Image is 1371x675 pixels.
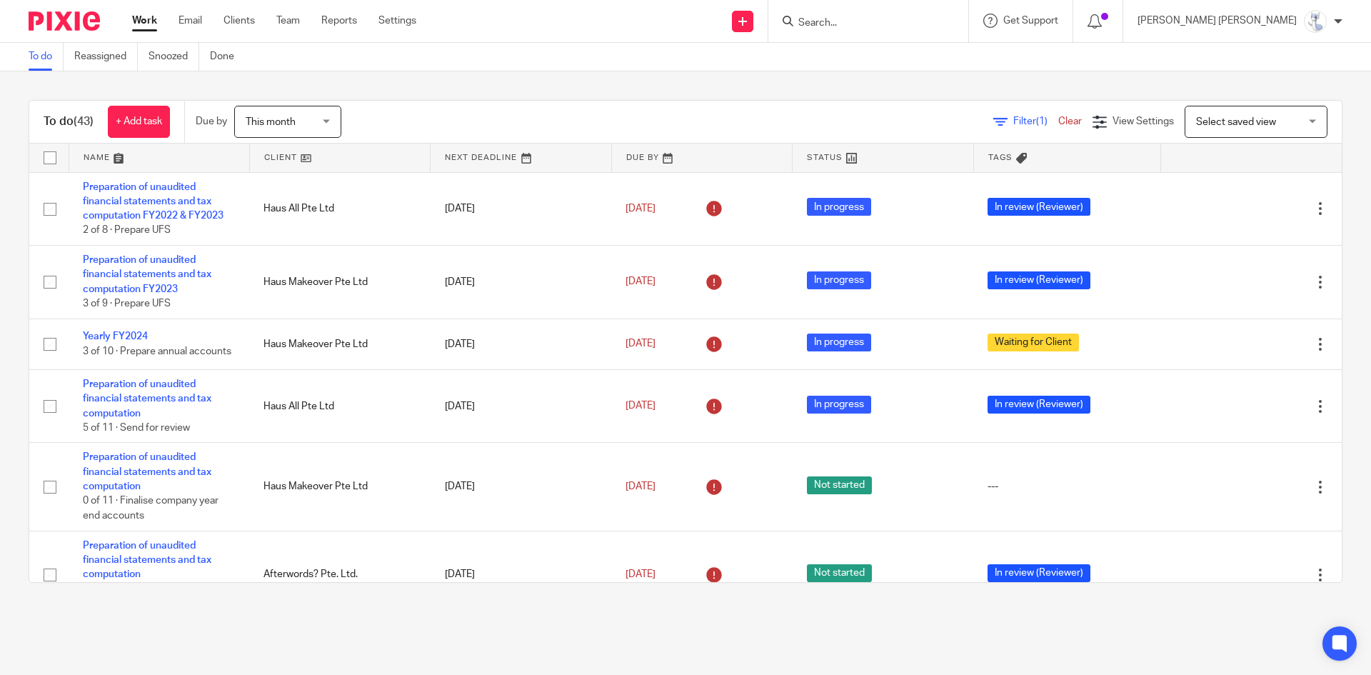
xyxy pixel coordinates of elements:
[83,541,211,580] a: Preparation of unaudited financial statements and tax computation
[321,14,357,28] a: Reports
[83,299,171,309] span: 3 of 9 · Prepare UFS
[83,255,211,294] a: Preparation of unaudited financial statements and tax computation FY2023
[224,14,255,28] a: Clients
[83,379,211,419] a: Preparation of unaudited financial statements and tax computation
[431,172,611,246] td: [DATE]
[431,369,611,443] td: [DATE]
[29,11,100,31] img: Pixie
[83,496,219,521] span: 0 of 11 · Finalise company year end accounts
[132,14,157,28] a: Work
[83,226,171,236] span: 2 of 8 · Prepare UFS
[807,334,871,351] span: In progress
[988,334,1079,351] span: Waiting for Client
[1003,16,1058,26] span: Get Support
[988,564,1090,582] span: In review (Reviewer)
[807,271,871,289] span: In progress
[988,479,1146,494] div: ---
[807,198,871,216] span: In progress
[1058,116,1082,126] a: Clear
[83,331,148,341] a: Yearly FY2024
[1013,116,1058,126] span: Filter
[276,14,300,28] a: Team
[378,14,416,28] a: Settings
[807,564,872,582] span: Not started
[988,271,1090,289] span: In review (Reviewer)
[988,198,1090,216] span: In review (Reviewer)
[149,43,199,71] a: Snoozed
[83,452,211,491] a: Preparation of unaudited financial statements and tax computation
[431,531,611,619] td: [DATE]
[431,443,611,531] td: [DATE]
[179,14,202,28] a: Email
[249,531,430,619] td: Afterwords? Pte. Ltd.
[431,319,611,369] td: [DATE]
[988,154,1013,161] span: Tags
[1113,116,1174,126] span: View Settings
[626,569,656,579] span: [DATE]
[83,346,231,356] span: 3 of 10 · Prepare annual accounts
[626,204,656,214] span: [DATE]
[249,172,430,246] td: Haus All Pte Ltd
[83,423,190,433] span: 5 of 11 · Send for review
[44,114,94,129] h1: To do
[74,43,138,71] a: Reassigned
[1304,10,1327,33] img: images.jfif
[249,369,430,443] td: Haus All Pte Ltd
[29,43,64,71] a: To do
[807,476,872,494] span: Not started
[626,481,656,491] span: [DATE]
[108,106,170,138] a: + Add task
[196,114,227,129] p: Due by
[431,246,611,319] td: [DATE]
[626,401,656,411] span: [DATE]
[797,17,925,30] input: Search
[249,319,430,369] td: Haus Makeover Pte Ltd
[626,277,656,287] span: [DATE]
[988,396,1090,414] span: In review (Reviewer)
[210,43,245,71] a: Done
[807,396,871,414] span: In progress
[249,443,430,531] td: Haus Makeover Pte Ltd
[246,117,296,127] span: This month
[1196,117,1276,127] span: Select saved view
[249,246,430,319] td: Haus Makeover Pte Ltd
[74,116,94,127] span: (43)
[1036,116,1048,126] span: (1)
[1138,14,1297,28] p: [PERSON_NAME] [PERSON_NAME]
[626,339,656,349] span: [DATE]
[83,182,224,221] a: Preparation of unaudited financial statements and tax computation FY2022 & FY2023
